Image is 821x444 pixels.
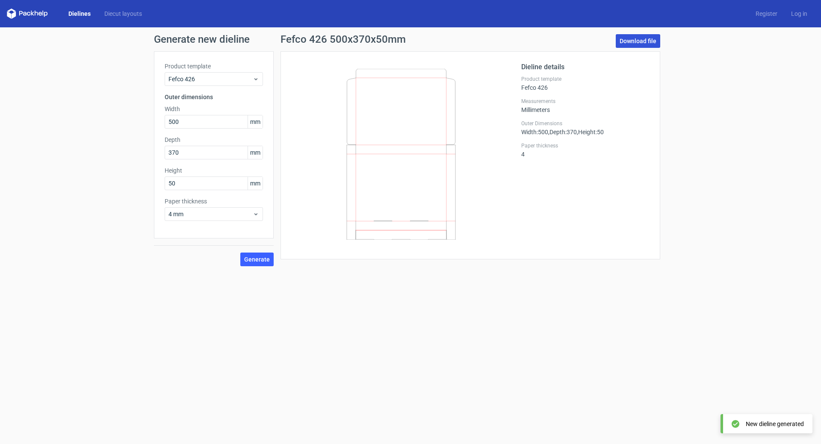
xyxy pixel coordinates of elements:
label: Paper thickness [165,197,263,206]
span: mm [248,146,263,159]
label: Depth [165,135,263,144]
button: Generate [240,253,274,266]
div: New dieline generated [746,420,804,428]
label: Product template [521,76,650,82]
span: 4 mm [168,210,253,218]
span: Width : 500 [521,129,548,135]
h1: Generate new dieline [154,34,667,44]
div: Fefco 426 [521,76,650,91]
label: Height [165,166,263,175]
span: , Height : 50 [577,129,604,135]
span: Generate [244,256,270,262]
h1: Fefco 426 500x370x50mm [281,34,406,44]
label: Paper thickness [521,142,650,149]
a: Download file [616,34,660,48]
a: Dielines [62,9,97,18]
a: Log in [784,9,814,18]
span: Fefco 426 [168,75,253,83]
span: mm [248,115,263,128]
label: Outer Dimensions [521,120,650,127]
a: Register [749,9,784,18]
h2: Dieline details [521,62,650,72]
label: Measurements [521,98,650,105]
h3: Outer dimensions [165,93,263,101]
label: Product template [165,62,263,71]
span: , Depth : 370 [548,129,577,135]
a: Diecut layouts [97,9,149,18]
label: Width [165,105,263,113]
div: Millimeters [521,98,650,113]
div: 4 [521,142,650,158]
span: mm [248,177,263,190]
